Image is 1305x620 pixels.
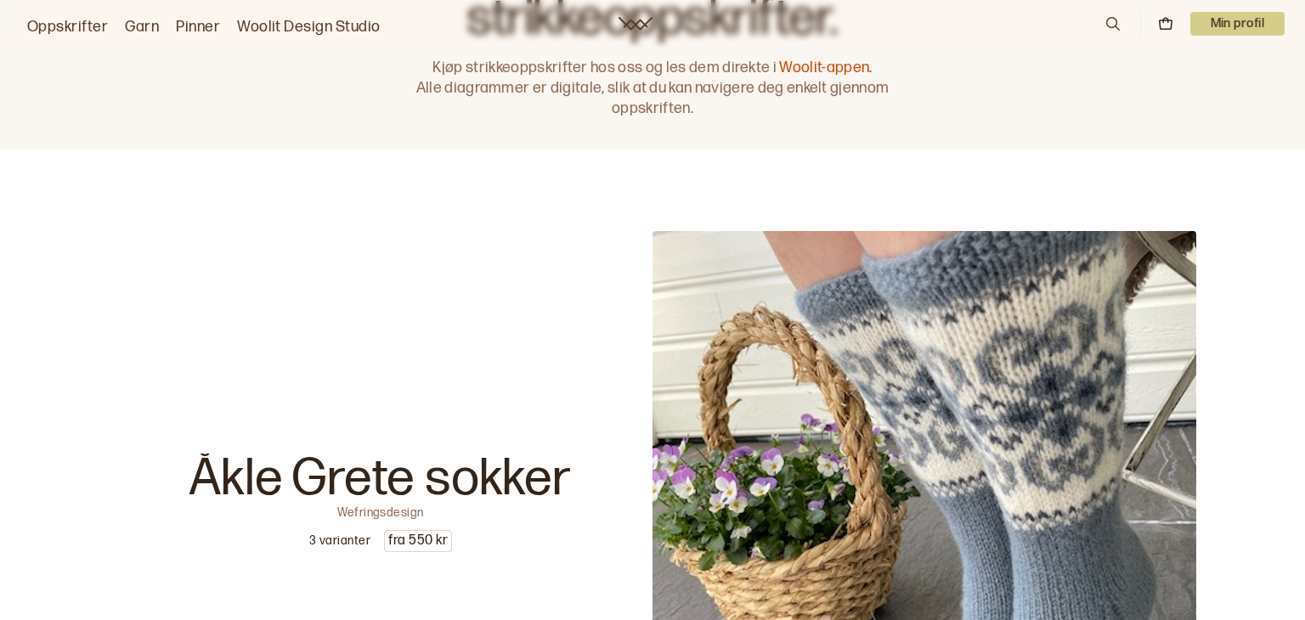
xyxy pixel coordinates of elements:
a: Garn [125,15,159,39]
a: Oppskrifter [27,15,108,39]
p: Åkle Grete sokker [189,454,572,504]
p: Kjøp strikkeoppskrifter hos oss og les dem direkte i Alle diagrammer er digitale, slik at du kan ... [408,58,897,119]
p: Min profil [1190,12,1285,36]
button: User dropdown [1190,12,1285,36]
p: fra 550 kr [385,531,451,551]
a: Woolit [619,17,652,31]
a: Woolit Design Studio [237,15,381,39]
p: 3 varianter [309,533,370,550]
a: Pinner [176,15,220,39]
p: Wefringsdesign [337,504,424,516]
a: Woolit-appen. [779,59,872,76]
